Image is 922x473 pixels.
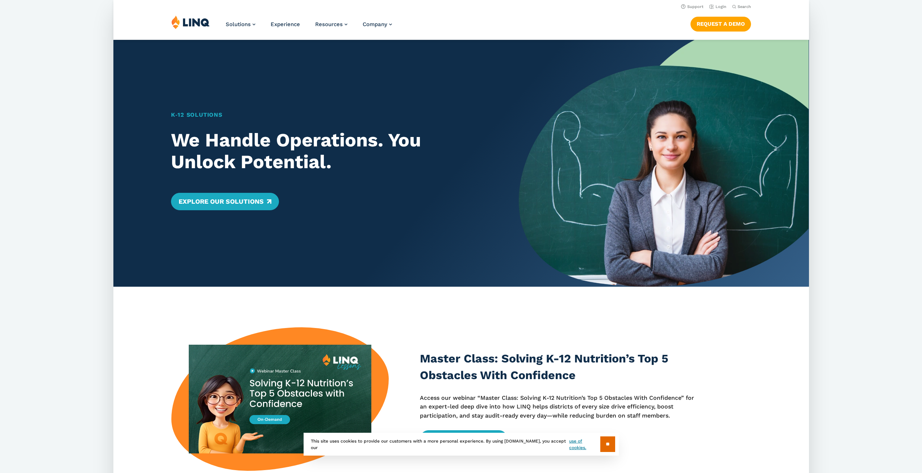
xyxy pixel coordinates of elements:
[569,438,600,451] a: use of cookies.
[420,394,701,420] p: Access our webinar “Master Class: Solving K-12 Nutrition’s Top 5 Obstacles With Confidence” for a...
[363,21,392,28] a: Company
[681,4,703,9] a: Support
[226,15,392,39] nav: Primary Navigation
[171,111,491,119] h1: K‑12 Solutions
[363,21,387,28] span: Company
[171,15,210,29] img: LINQ | K‑12 Software
[732,4,751,9] button: Open Search Bar
[113,2,809,10] nav: Utility Navigation
[420,430,507,448] a: Access the Webinar
[519,40,809,287] img: Home Banner
[171,129,491,173] h2: We Handle Operations. You Unlock Potential.
[709,4,726,9] a: Login
[690,17,751,31] a: Request a Demo
[271,21,300,28] a: Experience
[226,21,251,28] span: Solutions
[315,21,343,28] span: Resources
[690,15,751,31] nav: Button Navigation
[171,193,279,210] a: Explore Our Solutions
[304,433,619,456] div: This site uses cookies to provide our customers with a more personal experience. By using [DOMAIN...
[420,350,701,383] h3: Master Class: Solving K-12 Nutrition’s Top 5 Obstacles With Confidence
[226,21,255,28] a: Solutions
[315,21,347,28] a: Resources
[737,4,751,9] span: Search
